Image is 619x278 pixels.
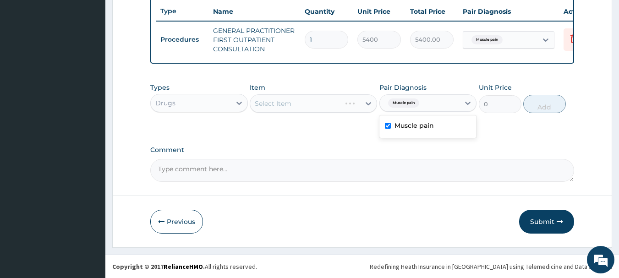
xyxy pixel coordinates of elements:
th: Type [156,3,208,20]
label: Unit Price [479,83,512,92]
textarea: Type your message and hit 'Enter' [5,183,175,215]
span: Muscle pain [388,98,419,108]
strong: Copyright © 2017 . [112,262,205,271]
label: Comment [150,146,575,154]
th: Unit Price [353,2,405,21]
th: Name [208,2,300,21]
span: We're online! [53,82,126,174]
th: Quantity [300,2,353,21]
td: GENERAL PRACTITIONER FIRST OUTPATIENT CONSULTATION [208,22,300,58]
button: Previous [150,210,203,234]
button: Add [523,95,566,113]
a: RelianceHMO [164,262,203,271]
td: Procedures [156,31,208,48]
th: Actions [559,2,605,21]
span: Muscle pain [471,35,503,44]
label: Pair Diagnosis [379,83,427,92]
div: Chat with us now [48,51,154,63]
th: Pair Diagnosis [458,2,559,21]
button: Submit [519,210,574,234]
div: Redefining Heath Insurance in [GEOGRAPHIC_DATA] using Telemedicine and Data Science! [370,262,612,271]
img: d_794563401_company_1708531726252_794563401 [17,46,37,69]
div: Drugs [155,98,175,108]
label: Muscle pain [394,121,434,130]
label: Types [150,84,170,92]
div: Minimize live chat window [150,5,172,27]
footer: All rights reserved. [105,255,619,278]
th: Total Price [405,2,458,21]
label: Item [250,83,265,92]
